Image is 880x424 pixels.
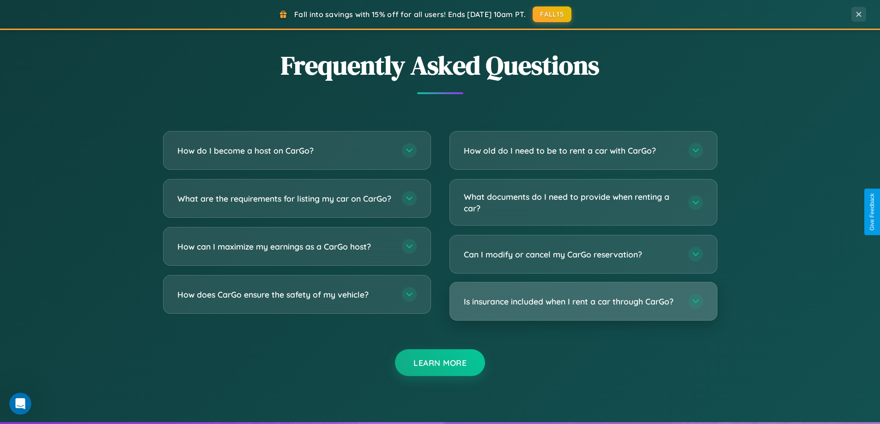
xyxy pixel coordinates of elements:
[464,249,679,260] h3: Can I modify or cancel my CarGo reservation?
[464,145,679,156] h3: How old do I need to be to rent a car with CarGo?
[395,349,485,376] button: Learn More
[177,289,393,300] h3: How does CarGo ensure the safety of my vehicle?
[464,296,679,307] h3: Is insurance included when I rent a car through CarGo?
[9,393,31,415] iframe: Intercom live chat
[163,48,717,83] h2: Frequently Asked Questions
[177,241,393,252] h3: How can I maximize my earnings as a CarGo host?
[464,191,679,214] h3: What documents do I need to provide when renting a car?
[177,145,393,156] h3: How do I become a host on CarGo?
[177,193,393,204] h3: What are the requirements for listing my car on CarGo?
[869,193,875,231] div: Give Feedback
[294,10,526,19] span: Fall into savings with 15% off for all users! Ends [DATE] 10am PT.
[533,6,571,22] button: FALL15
